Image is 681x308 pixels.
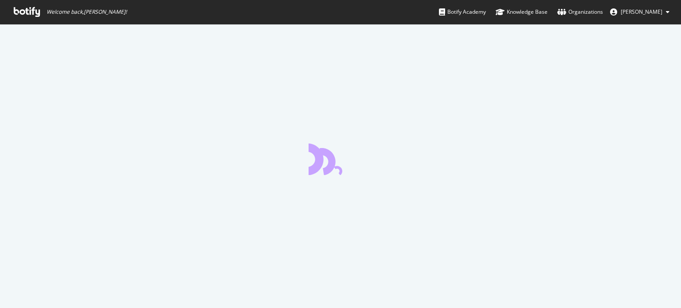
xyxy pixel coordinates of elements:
[496,8,548,16] div: Knowledge Base
[557,8,603,16] div: Organizations
[621,8,662,16] span: Julien Lami
[603,5,677,19] button: [PERSON_NAME]
[439,8,486,16] div: Botify Academy
[309,143,372,175] div: animation
[47,8,127,16] span: Welcome back, [PERSON_NAME] !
